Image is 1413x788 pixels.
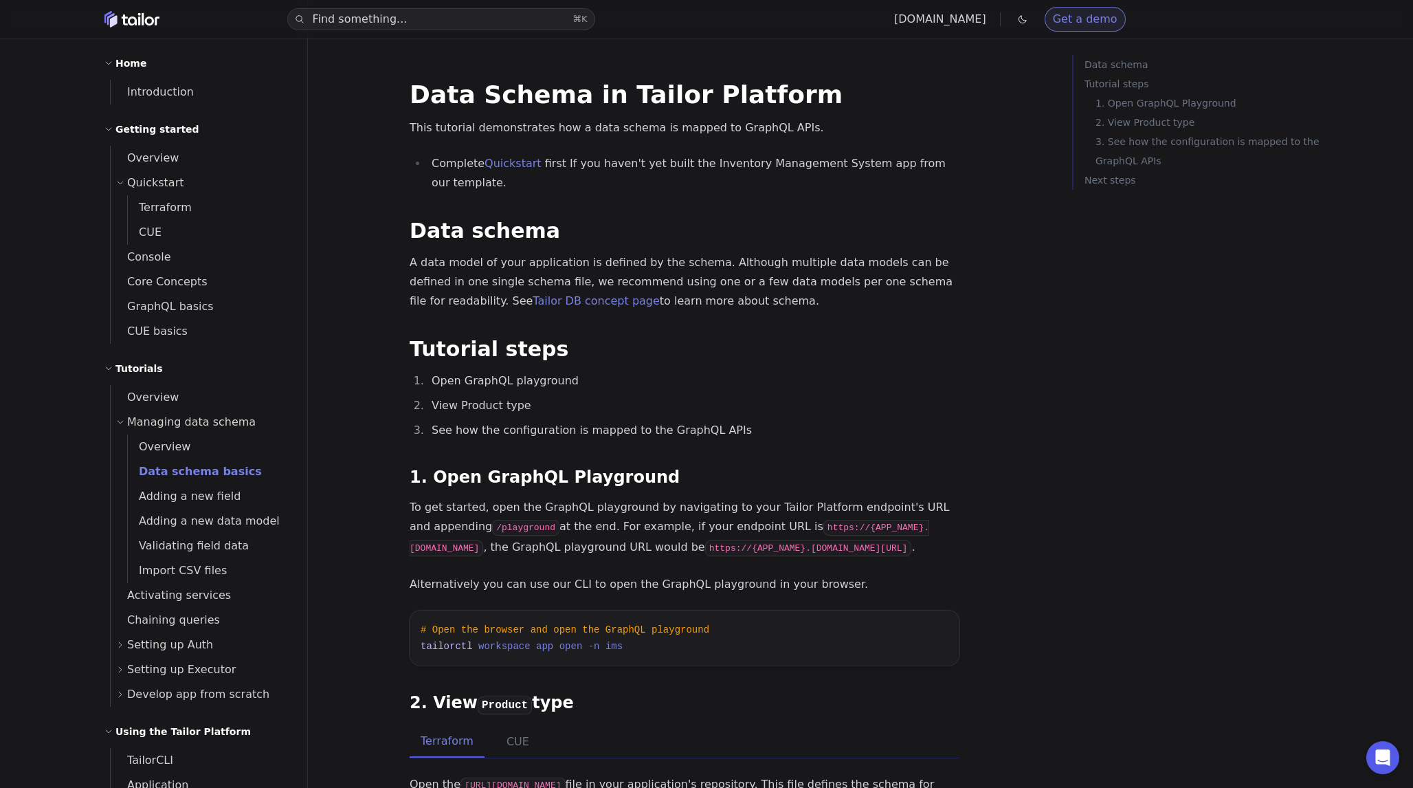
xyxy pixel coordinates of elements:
li: See how the configuration is mapped to the GraphQL APIs [427,421,959,440]
span: Managing data schema [127,413,256,432]
a: Tutorial steps [410,337,568,361]
a: Overview [111,146,291,171]
span: Setting up Auth [127,635,213,655]
li: Open GraphQL playground [427,371,959,391]
h2: Home [115,55,146,72]
a: Quickstart [485,157,542,170]
button: CUE [496,726,540,758]
span: -n [588,641,600,652]
span: Setting up Executor [127,660,236,679]
span: app [536,641,553,652]
a: Adding a new data model [128,509,291,534]
a: 2. ViewProducttype [410,693,574,712]
a: Validating field data [128,534,291,558]
p: Alternatively you can use our CLI to open the GraphQL playground in your browser. [410,575,959,594]
a: Console [111,245,291,270]
li: Complete first If you haven't yet built the Inventory Management System app from our template. [427,154,959,193]
p: A data model of your application is defined by the schema. Although multiple data models can be d... [410,253,959,311]
a: 1. Open GraphQL Playground [1095,94,1320,113]
li: View Product type [427,396,959,415]
code: /playground [492,520,559,536]
span: CUE basics [111,325,188,338]
span: CUE [128,226,162,239]
span: Console [111,250,171,263]
span: Activating services [111,589,231,602]
kbd: K [581,14,588,24]
a: Activating services [111,583,291,608]
span: # Open the browser and open the GraphQL playground [421,624,709,635]
button: Terraform [410,726,485,758]
a: Introduction [111,80,291,105]
kbd: ⌘ [572,14,581,24]
p: This tutorial demonstrates how a data schema is mapped to GraphQL APIs. [410,118,959,138]
span: Adding a new data model [128,514,280,527]
a: CUE [128,220,291,245]
a: Data Schema in Tailor Platform [410,80,843,109]
span: open [559,641,583,652]
a: Terraform [128,195,291,220]
a: Overview [128,435,291,459]
a: [DOMAIN_NAME] [894,12,986,25]
span: Quickstart [127,173,184,193]
span: Terraform [128,201,192,214]
button: Toggle dark mode [1014,11,1031,28]
span: workspace [478,641,531,652]
a: Tailor DB concept page [533,294,660,307]
a: Data schema [1084,55,1320,74]
h2: Getting started [115,121,199,138]
a: GraphQL basics [111,294,291,319]
a: Home [104,11,159,28]
span: Overview [128,440,190,453]
span: Validating field data [128,539,249,552]
span: TailorCLI [111,754,173,767]
span: Overview [111,391,179,404]
span: Data schema basics [128,465,262,478]
span: Develop app from scratch [127,685,269,704]
button: Find something...⌘K [287,8,595,30]
a: 2. View Product type [1095,113,1320,132]
div: Open Intercom Messenger [1366,741,1399,774]
code: https://{APP_NAME}.[DOMAIN_NAME][URL] [705,540,912,556]
a: Get a demo [1045,7,1126,32]
a: Core Concepts [111,270,291,294]
a: TailorCLI [111,748,291,773]
a: Import CSV files [128,558,291,583]
a: 1. Open GraphQL Playground [410,468,680,487]
a: Next steps [1084,171,1320,190]
span: Core Concepts [111,275,208,288]
p: To get started, open the GraphQL playground by navigating to your Tailor Platform endpoint's URL ... [410,498,959,558]
a: CUE basics [111,319,291,344]
code: Product [478,697,532,714]
a: Chaining queries [111,608,291,633]
a: Adding a new field [128,484,291,509]
h2: Using the Tailor Platform [115,723,251,740]
span: Chaining queries [111,613,220,626]
a: Overview [111,385,291,410]
h2: Tutorials [115,360,163,377]
span: GraphQL basics [111,300,214,313]
a: Tutorial steps [1084,74,1320,94]
a: Data schema basics [128,459,291,484]
span: Adding a new field [128,490,241,503]
span: tailorctl [421,641,473,652]
span: Overview [111,151,179,164]
a: 3. See how the configuration is mapped to the GraphQL APIs [1095,132,1320,171]
span: Introduction [111,85,194,98]
span: ims [605,641,623,652]
a: Data schema [410,219,560,243]
span: Import CSV files [128,564,227,577]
